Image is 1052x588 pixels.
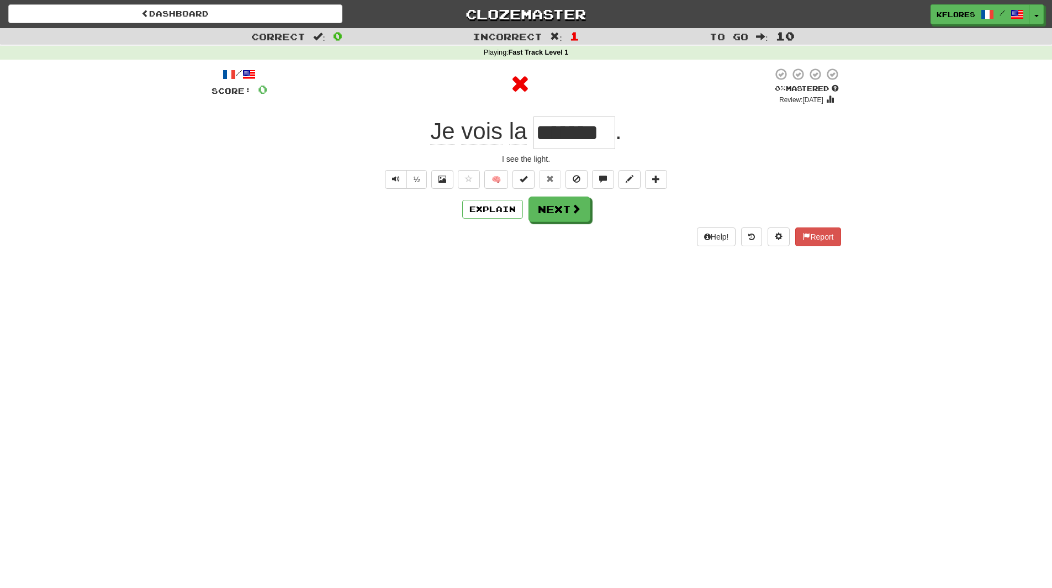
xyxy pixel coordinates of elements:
[509,49,569,56] strong: Fast Track Level 1
[592,170,614,189] button: Discuss sentence (alt+u)
[528,197,590,222] button: Next
[359,4,693,24] a: Clozemaster
[539,170,561,189] button: Reset to 0% Mastered (alt+r)
[458,170,480,189] button: Favorite sentence (alt+f)
[710,31,748,42] span: To go
[462,200,523,219] button: Explain
[931,4,1030,24] a: kflores /
[385,170,407,189] button: Play sentence audio (ctl+space)
[1000,9,1005,17] span: /
[431,170,453,189] button: Show image (alt+x)
[697,227,736,246] button: Help!
[484,170,508,189] button: 🧠
[618,170,641,189] button: Edit sentence (alt+d)
[333,29,342,43] span: 0
[313,32,325,41] span: :
[406,170,427,189] button: ½
[251,31,305,42] span: Correct
[212,86,251,96] span: Score:
[645,170,667,189] button: Add to collection (alt+a)
[741,227,762,246] button: Round history (alt+y)
[779,96,823,104] small: Review: [DATE]
[775,84,786,93] span: 0 %
[212,153,841,165] div: I see the light.
[461,118,503,145] span: vois
[615,118,622,144] span: .
[8,4,342,23] a: Dashboard
[512,170,535,189] button: Set this sentence to 100% Mastered (alt+m)
[937,9,975,19] span: kflores
[773,84,841,94] div: Mastered
[550,32,562,41] span: :
[570,29,579,43] span: 1
[565,170,588,189] button: Ignore sentence (alt+i)
[258,82,267,96] span: 0
[776,29,795,43] span: 10
[756,32,768,41] span: :
[473,31,542,42] span: Incorrect
[509,118,527,145] span: la
[795,227,840,246] button: Report
[212,67,267,81] div: /
[383,170,427,189] div: Text-to-speech controls
[430,118,454,145] span: Je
